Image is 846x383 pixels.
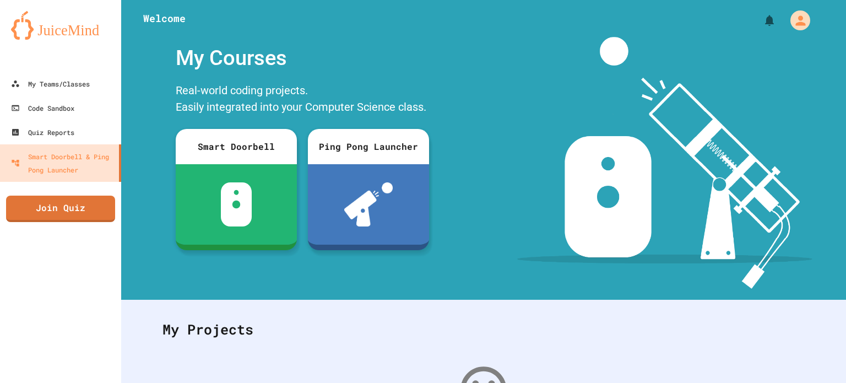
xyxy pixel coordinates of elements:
[308,129,429,164] div: Ping Pong Launcher
[6,196,115,222] a: Join Quiz
[779,8,813,33] div: My Account
[517,37,812,289] img: banner-image-my-projects.png
[11,11,110,40] img: logo-orange.svg
[176,129,297,164] div: Smart Doorbell
[344,182,393,226] img: ppl-with-ball.png
[11,77,90,90] div: My Teams/Classes
[221,182,252,226] img: sdb-white.svg
[170,37,435,79] div: My Courses
[755,291,835,338] iframe: chat widget
[11,126,74,139] div: Quiz Reports
[151,308,816,351] div: My Projects
[800,339,835,372] iframe: chat widget
[11,101,74,115] div: Code Sandbox
[170,79,435,121] div: Real-world coding projects. Easily integrated into your Computer Science class.
[11,150,115,176] div: Smart Doorbell & Ping Pong Launcher
[742,11,779,30] div: My Notifications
